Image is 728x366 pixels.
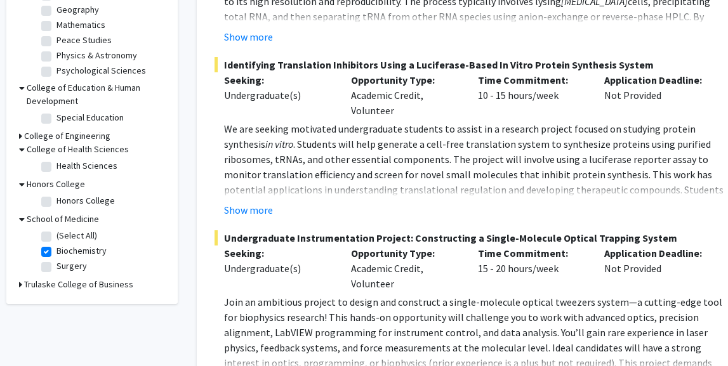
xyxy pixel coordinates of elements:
[224,261,332,276] div: Undergraduate(s)
[224,72,332,88] p: Seeking:
[224,245,332,261] p: Seeking:
[478,245,586,261] p: Time Commitment:
[56,159,117,173] label: Health Sciences
[224,88,332,103] div: Undergraduate(s)
[56,64,146,77] label: Psychological Sciences
[351,72,459,88] p: Opportunity Type:
[351,245,459,261] p: Opportunity Type:
[56,49,137,62] label: Physics & Astronomy
[56,194,115,207] label: Honors College
[341,245,468,291] div: Academic Credit, Volunteer
[224,202,273,218] button: Show more
[224,138,724,211] span: . Students will help generate a cell-free translation system to synthesize proteins using purifie...
[27,143,129,156] h3: College of Health Sciences
[224,29,273,44] button: Show more
[27,178,85,191] h3: Honors College
[56,244,107,258] label: Biochemistry
[56,111,124,124] label: Special Education
[56,34,112,47] label: Peace Studies
[56,18,105,32] label: Mathematics
[27,212,99,226] h3: School of Medicine
[56,79,116,93] label: School of Music
[468,72,595,118] div: 10 - 15 hours/week
[24,129,110,143] h3: College of Engineering
[10,309,54,356] iframe: Chat
[468,245,595,291] div: 15 - 20 hours/week
[224,122,696,150] span: We are seeking motivated undergraduate students to assist in a research project focused on studyi...
[24,278,133,291] h3: Trulaske College of Business
[341,72,468,118] div: Academic Credit, Volunteer
[595,72,722,118] div: Not Provided
[56,259,87,273] label: Surgery
[27,81,165,108] h3: College of Education & Human Development
[56,229,97,242] label: (Select All)
[604,72,712,88] p: Application Deadline:
[478,72,586,88] p: Time Commitment:
[595,245,722,291] div: Not Provided
[604,245,712,261] p: Application Deadline:
[265,138,293,150] em: in vitro
[56,3,99,16] label: Geography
